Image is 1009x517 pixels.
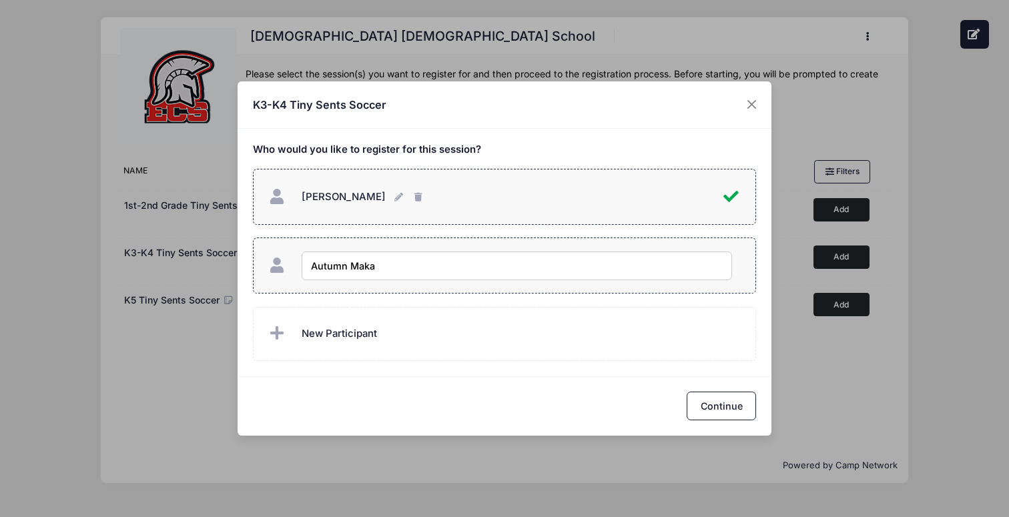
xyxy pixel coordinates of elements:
h4: K3-K4 Tiny Sents Soccer [253,97,386,113]
button: Continue [687,392,756,420]
button: Close [740,93,764,117]
span: [PERSON_NAME] [302,191,386,203]
h5: Who would you like to register for this session? [253,144,757,156]
button: [PERSON_NAME] [394,183,405,211]
button: [PERSON_NAME] [414,183,425,211]
span: New Participant [302,326,377,341]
